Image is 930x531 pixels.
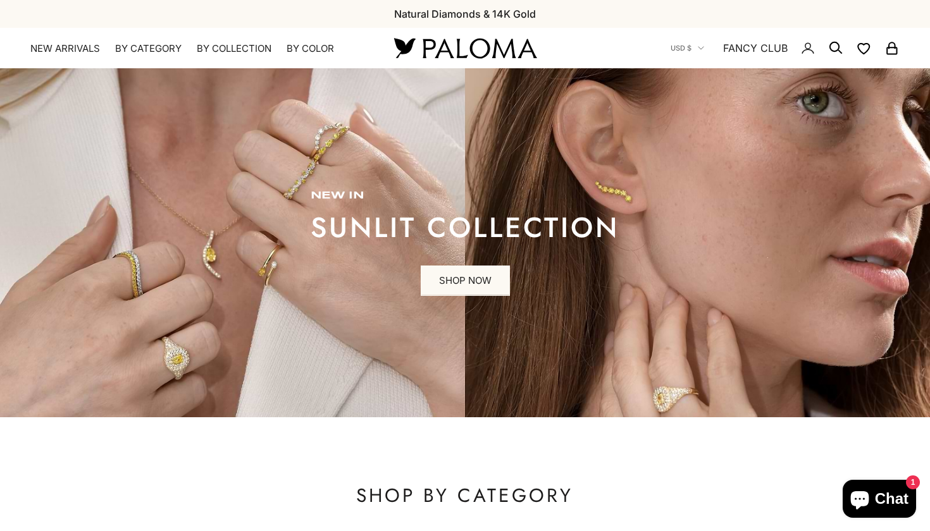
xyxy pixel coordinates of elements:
[311,190,619,202] p: new in
[30,42,100,55] a: NEW ARRIVALS
[723,40,788,56] a: FANCY CLUB
[115,42,182,55] summary: By Category
[197,42,271,55] summary: By Collection
[287,42,334,55] summary: By Color
[394,6,536,22] p: Natural Diamonds & 14K Gold
[30,42,364,55] nav: Primary navigation
[671,42,691,54] span: USD $
[671,42,704,54] button: USD $
[839,480,920,521] inbox-online-store-chat: Shopify online store chat
[311,215,619,240] p: sunlit collection
[74,483,856,508] p: SHOP BY CATEGORY
[421,265,510,296] a: SHOP NOW
[671,28,900,68] nav: Secondary navigation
